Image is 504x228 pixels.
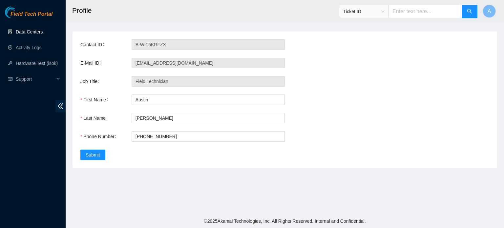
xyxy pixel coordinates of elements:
[80,39,107,50] label: Contact ID
[388,5,462,18] input: Enter text here...
[132,76,285,87] input: Job Title
[55,100,66,112] span: double-left
[483,5,496,18] button: A
[5,12,52,20] a: Akamai TechnologiesField Tech Portal
[5,7,33,18] img: Akamai Technologies
[132,39,285,50] input: Contact ID
[8,77,12,81] span: read
[132,94,285,105] input: First Name
[66,214,504,228] footer: © 2025 Akamai Technologies, Inc. All Rights Reserved. Internal and Confidential.
[80,76,102,87] label: Job Title
[462,5,477,18] button: search
[80,113,110,123] label: Last Name
[132,131,285,142] input: Phone Number
[86,151,100,158] span: Submit
[343,7,385,16] span: Ticket ID
[80,94,111,105] label: First Name
[80,58,104,68] label: E-Mail ID
[80,131,119,142] label: Phone Number
[16,73,54,86] span: Support
[467,9,472,15] span: search
[132,58,285,68] input: E-Mail ID
[16,45,42,50] a: Activity Logs
[132,113,285,123] input: Last Name
[16,29,43,34] a: Data Centers
[10,11,52,17] span: Field Tech Portal
[488,7,491,15] span: A
[80,150,105,160] button: Submit
[16,61,58,66] a: Hardware Test (isok)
